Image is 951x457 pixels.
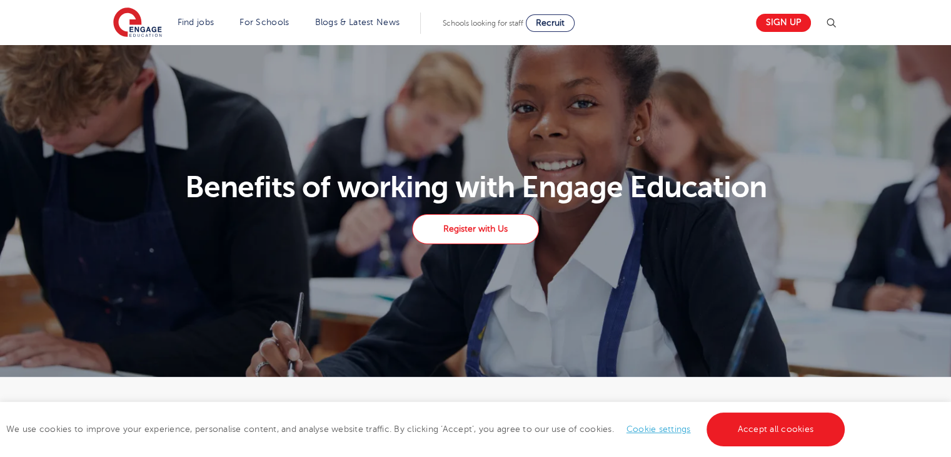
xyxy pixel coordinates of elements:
[113,8,162,39] img: Engage Education
[443,19,523,28] span: Schools looking for staff
[412,214,538,244] a: Register with Us
[6,424,848,434] span: We use cookies to improve your experience, personalise content, and analyse website traffic. By c...
[626,424,691,434] a: Cookie settings
[106,172,845,202] h1: Benefits of working with Engage Education
[315,18,400,27] a: Blogs & Latest News
[526,14,575,32] a: Recruit
[178,18,214,27] a: Find jobs
[239,18,289,27] a: For Schools
[707,413,845,446] a: Accept all cookies
[536,18,565,28] span: Recruit
[756,14,811,32] a: Sign up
